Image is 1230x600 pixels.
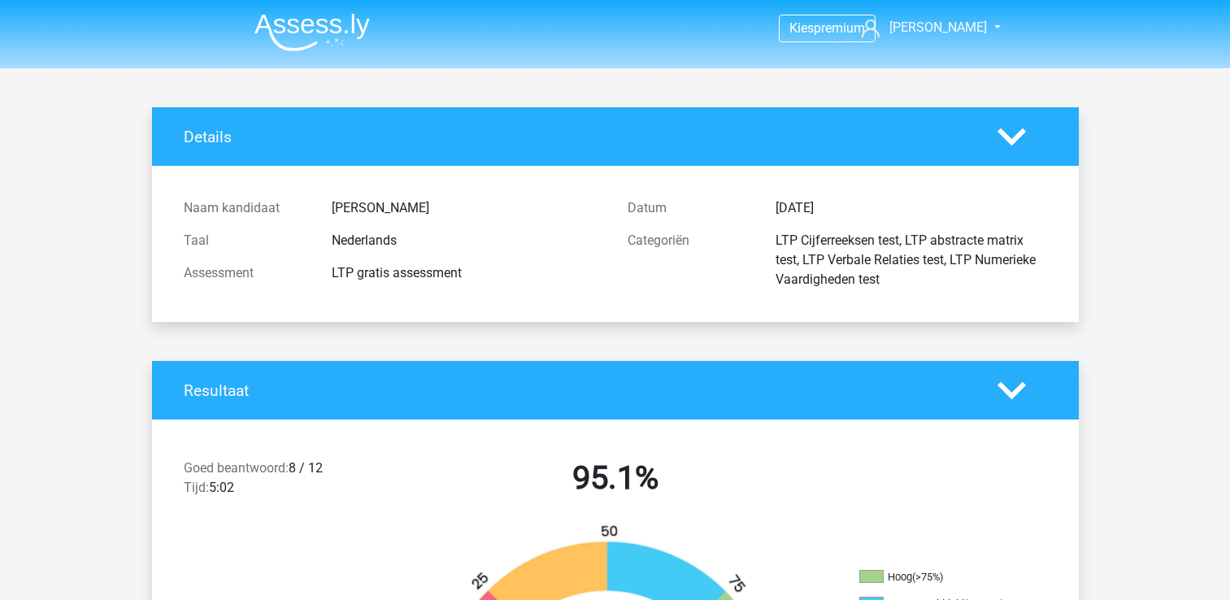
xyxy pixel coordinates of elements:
div: (>75%) [912,571,943,583]
span: [PERSON_NAME] [889,20,987,35]
div: LTP gratis assessment [319,263,615,283]
span: premium [814,20,865,36]
a: [PERSON_NAME] [855,18,989,37]
img: Assessly [254,13,370,51]
h2: 95.1% [406,459,825,498]
div: Naam kandidaat [172,198,319,218]
h4: Details [184,128,973,146]
span: Goed beantwoord: [184,460,289,476]
span: Tijd: [184,480,209,495]
div: [DATE] [763,198,1059,218]
div: Nederlands [319,231,615,250]
div: 8 / 12 5:02 [172,459,393,504]
div: Datum [615,198,763,218]
div: Assessment [172,263,319,283]
div: LTP Cijferreeksen test, LTP abstracte matrix test, LTP Verbale Relaties test, LTP Numerieke Vaard... [763,231,1059,289]
div: Taal [172,231,319,250]
li: Hoog [859,570,1022,585]
div: [PERSON_NAME] [319,198,615,218]
span: Kies [789,20,814,36]
h4: Resultaat [184,381,973,400]
div: Categoriën [615,231,763,289]
a: Kiespremium [780,17,875,39]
